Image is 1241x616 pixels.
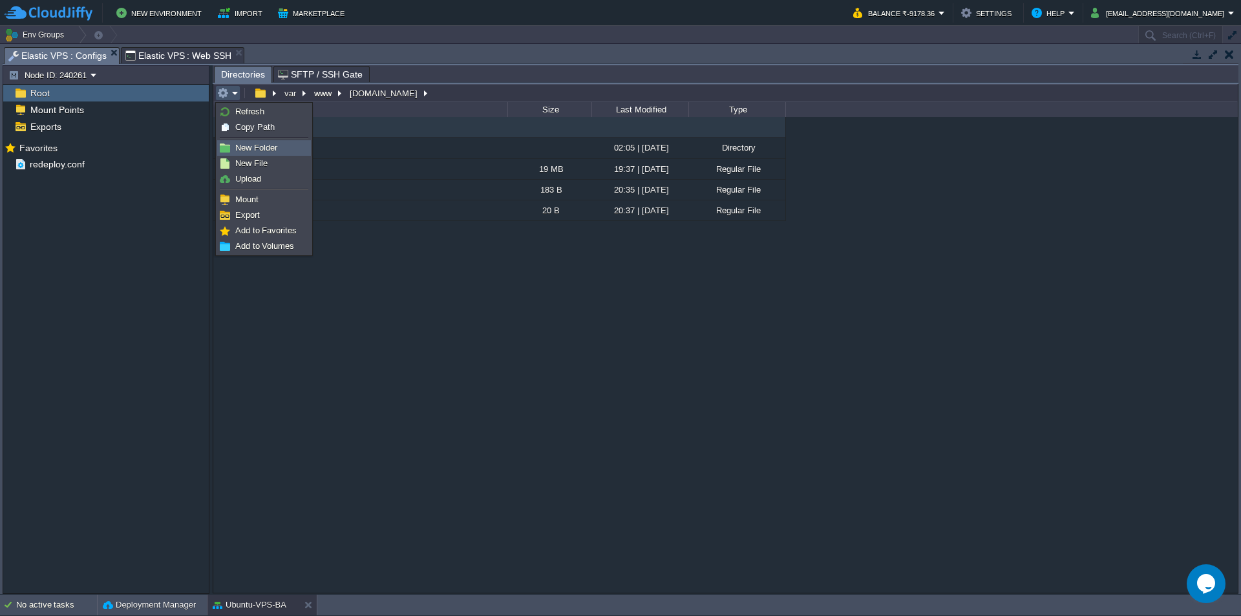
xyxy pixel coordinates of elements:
span: SFTP / SSH Gate [278,67,363,82]
span: Upload [235,174,261,184]
div: Regular File [688,200,785,220]
span: Refresh [235,107,264,116]
span: Add to Volumes [235,241,294,251]
span: Add to Favorites [235,226,297,235]
div: Directory [688,138,785,158]
div: 20 B [507,200,591,220]
button: [DOMAIN_NAME] [348,87,421,99]
a: Upload [218,172,310,186]
button: Node ID: 240261 [8,69,90,81]
span: Elastic VPS : Web SSH [125,48,232,63]
button: Settings [961,5,1015,21]
button: Env Groups [5,26,69,44]
div: Regular File [688,180,785,200]
div: No active tasks [16,595,97,615]
a: Add to Favorites [218,224,310,238]
div: 20:35 | [DATE] [591,180,688,200]
a: Mount [218,193,310,207]
a: Exports [28,121,63,133]
span: New Folder [235,143,277,153]
span: Copy Path [235,122,275,132]
input: Click to enter the path [213,84,1238,102]
span: Export [235,210,260,220]
button: var [282,87,299,99]
span: Elastic VPS : Configs [8,48,107,64]
a: Favorites [17,143,59,153]
button: www [312,87,335,99]
button: Ubuntu-VPS-BA [213,599,286,611]
a: Mount Points [28,104,86,116]
div: 183 B [507,180,591,200]
a: Refresh [218,105,310,119]
div: 19 MB [507,159,591,179]
span: Directories [221,67,265,83]
a: Export [218,208,310,222]
div: 19:37 | [DATE] [591,159,688,179]
button: New Environment [116,5,206,21]
button: Import [218,5,266,21]
span: New File [235,158,268,168]
iframe: chat widget [1187,564,1228,603]
a: Add to Volumes [218,239,310,253]
a: redeploy.conf [27,158,87,170]
button: Help [1032,5,1068,21]
button: [EMAIL_ADDRESS][DOMAIN_NAME] [1091,5,1228,21]
button: Marketplace [278,5,348,21]
a: New Folder [218,141,310,155]
a: Root [28,87,52,99]
div: Size [509,102,591,117]
a: New File [218,156,310,171]
img: CloudJiffy [5,5,92,21]
span: Mount [235,195,259,204]
div: Type [690,102,785,117]
div: Name [215,102,507,117]
button: Deployment Manager [103,599,196,611]
div: 02:05 | [DATE] [591,138,688,158]
span: Favorites [17,142,59,154]
div: 20:37 | [DATE] [591,200,688,220]
div: Last Modified [593,102,688,117]
div: Regular File [688,159,785,179]
button: Balance ₹-9178.36 [853,5,939,21]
